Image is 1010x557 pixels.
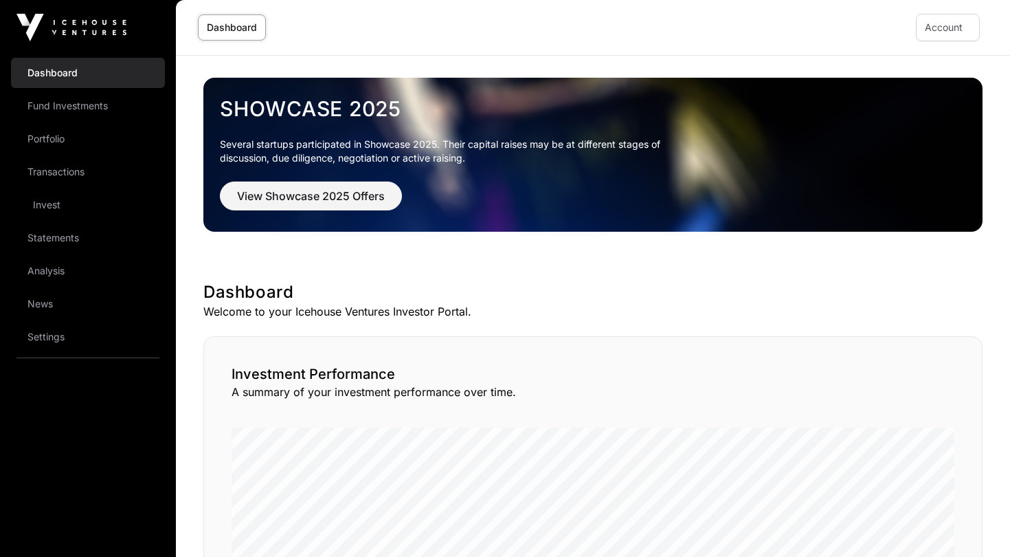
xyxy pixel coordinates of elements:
[220,195,402,209] a: View Showcase 2025 Offers
[11,190,165,220] a: Invest
[11,256,165,286] a: Analysis
[220,182,402,210] button: View Showcase 2025 Offers
[203,281,983,303] h1: Dashboard
[11,91,165,121] a: Fund Investments
[198,14,266,41] a: Dashboard
[11,223,165,253] a: Statements
[916,14,980,41] button: Account
[11,289,165,319] a: News
[220,138,682,165] p: Several startups participated in Showcase 2025. Their capital raises may be at different stages o...
[203,78,983,232] img: Showcase 2025
[232,384,954,400] p: A summary of your investment performance over time.
[232,364,954,384] h2: Investment Performance
[11,58,165,88] a: Dashboard
[237,188,385,204] span: View Showcase 2025 Offers
[203,303,983,320] p: Welcome to your Icehouse Ventures Investor Portal.
[11,322,165,352] a: Settings
[941,491,1010,557] iframe: Chat Widget
[11,157,165,187] a: Transactions
[220,96,966,121] a: Showcase 2025
[16,14,126,41] img: Icehouse Ventures Logo
[11,124,165,154] a: Portfolio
